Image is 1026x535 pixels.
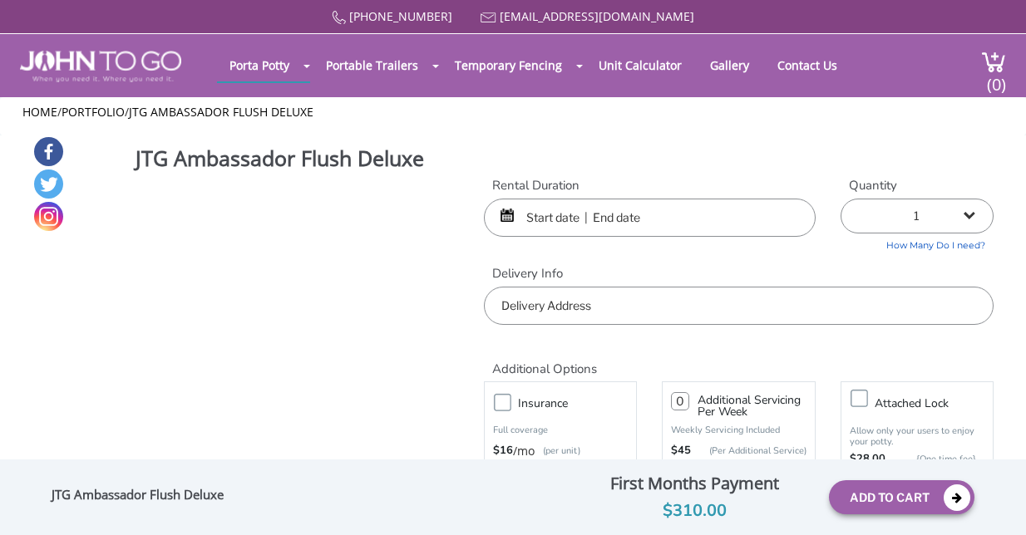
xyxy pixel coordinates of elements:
[850,451,885,468] strong: $28.00
[841,233,994,253] a: How Many Do I need?
[484,341,993,377] h2: Additional Options
[981,51,1006,73] img: cart a
[518,393,644,414] h3: Insurance
[493,422,628,439] p: Full coverage
[313,49,431,81] a: Portable Trailers
[671,392,689,410] input: 0
[442,49,575,81] a: Temporary Fencing
[698,395,806,418] h3: Additional Servicing Per Week
[484,287,993,325] input: Delivery Address
[765,49,850,81] a: Contact Us
[349,8,452,24] a: [PHONE_NUMBER]
[829,480,974,514] button: Add To Cart
[535,443,580,459] p: (per unit)
[573,469,816,498] div: First Months Payment
[22,104,57,120] a: Home
[332,11,346,25] img: Call
[698,49,762,81] a: Gallery
[573,498,816,524] div: $310.00
[671,424,806,436] p: Weekly Servicing Included
[62,104,125,120] a: Portfolio
[34,169,63,199] a: Twitter
[484,265,993,282] label: Delivery Info
[986,60,1006,96] span: (0)
[484,177,815,194] label: Rental Duration
[20,51,180,82] img: JOHN to go
[500,8,694,24] a: [EMAIL_ADDRESS][DOMAIN_NAME]
[493,443,628,459] div: /mo
[484,199,815,237] input: Start date | End date
[841,177,994,194] label: Quantity
[34,137,63,166] a: Facebook
[894,451,976,468] p: {One time fee}
[691,444,806,457] p: (Per Additional Service)
[586,49,694,81] a: Unit Calculator
[34,202,63,231] a: Instagram
[217,49,302,81] a: Porta Potty
[481,12,496,23] img: Mail
[671,443,691,459] strong: $45
[875,393,1001,414] h3: Attached lock
[129,104,313,120] a: JTG Ambassador Flush Deluxe
[493,443,513,459] strong: $16
[22,104,1004,120] ul: / /
[850,425,984,447] p: Allow only your users to enjoy your potty.
[136,144,427,177] h1: JTG Ambassador Flush Deluxe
